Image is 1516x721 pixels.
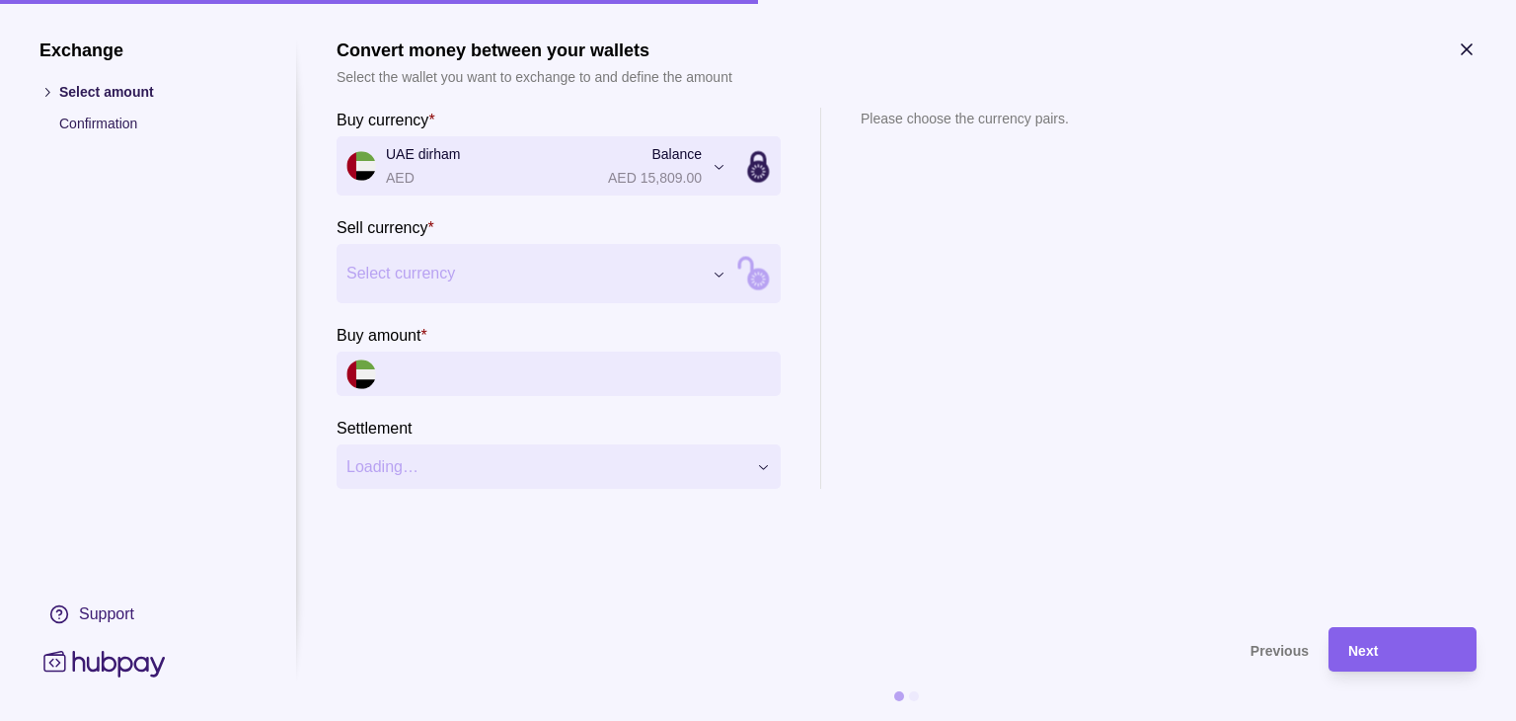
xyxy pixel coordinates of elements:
[337,416,412,440] label: Settlement
[59,81,257,103] p: Select amount
[337,108,435,131] label: Buy currency
[1348,643,1378,659] span: Next
[39,594,257,635] a: Support
[337,215,434,239] label: Sell currency
[337,219,427,236] p: Sell currency
[337,40,732,61] h1: Convert money between your wallets
[1251,643,1309,659] span: Previous
[346,360,376,389] img: ae
[79,603,134,625] div: Support
[337,420,412,437] p: Settlement
[337,112,428,128] p: Buy currency
[59,113,257,134] p: Confirmation
[337,66,732,88] p: Select the wallet you want to exchange to and define the amount
[39,40,257,61] h1: Exchange
[337,627,1309,672] button: Previous
[337,327,420,344] p: Buy amount
[386,352,771,396] input: amount
[1328,627,1477,672] button: Next
[861,108,1069,129] p: Please choose the currency pairs.
[337,323,427,347] label: Buy amount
